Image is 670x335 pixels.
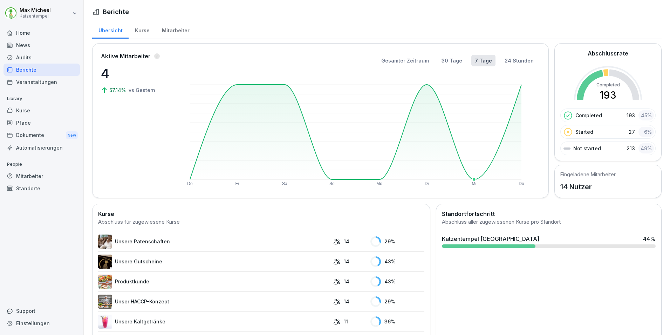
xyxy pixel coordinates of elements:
button: 30 Tage [438,55,466,66]
p: 14 [344,258,349,265]
p: Library [4,93,80,104]
p: 14 Nutzer [560,182,616,192]
div: 44 % [643,235,656,243]
h5: Eingeladene Mitarbeiter [560,171,616,178]
img: u8r67eg3of4bsbim5481mdu9.png [98,235,112,249]
a: Unsere Gutscheine [98,255,330,269]
a: DokumenteNew [4,129,80,142]
a: Mitarbeiter [156,21,196,39]
p: Aktive Mitarbeiter [101,52,151,60]
text: Di [425,181,429,186]
div: Abschluss für zugewiesene Kurse [98,218,424,226]
div: 43 % [370,256,424,267]
div: Katzentempel [GEOGRAPHIC_DATA] [442,235,539,243]
div: 6 % [638,127,654,137]
p: 14 [344,298,349,305]
a: Einstellungen [4,317,80,329]
img: mlsleav921hxy3akyctmymka.png [98,295,112,309]
img: o65mqm5zu8kk6iyyifda1ab1.png [98,315,112,329]
div: Dokumente [4,129,80,142]
p: 213 [627,145,635,152]
text: Mo [376,181,382,186]
a: Veranstaltungen [4,76,80,88]
div: 49 % [638,143,654,153]
a: Home [4,27,80,39]
text: So [329,181,335,186]
div: 36 % [370,316,424,327]
a: Katzentempel [GEOGRAPHIC_DATA]44% [439,232,658,251]
a: Audits [4,51,80,64]
div: 29 % [370,296,424,307]
p: Completed [575,112,602,119]
img: yesgzfw2q3wqzzb03bjz3j6b.png [98,255,112,269]
p: 193 [627,112,635,119]
p: Started [575,128,593,136]
a: Produktkunde [98,275,330,289]
div: 45 % [638,110,654,120]
div: Abschluss aller zugewiesenen Kurse pro Standort [442,218,656,226]
text: Fr [235,181,239,186]
div: New [66,131,78,139]
a: Mitarbeiter [4,170,80,182]
a: Automatisierungen [4,142,80,154]
button: Gesamter Zeitraum [378,55,432,66]
p: 27 [629,128,635,136]
text: Mi [472,181,477,186]
a: Kurse [4,104,80,117]
p: vs Gestern [129,86,155,94]
a: Pfade [4,117,80,129]
a: Berichte [4,64,80,76]
a: Unsere Kaltgetränke [98,315,330,329]
p: Max Micheel [20,7,51,13]
text: Do [187,181,193,186]
button: 24 Stunden [501,55,537,66]
img: ubrm3x2m0ajy8muzg063xjpe.png [98,275,112,289]
a: News [4,39,80,51]
p: Katzentempel [20,14,51,19]
a: Standorte [4,182,80,195]
text: Do [519,181,524,186]
a: Übersicht [92,21,129,39]
p: 57.14% [109,86,127,94]
p: 14 [344,238,349,245]
button: 7 Tage [471,55,495,66]
text: Sa [282,181,287,186]
div: Support [4,305,80,317]
p: 11 [344,318,348,325]
a: Unsere Patenschaften [98,235,330,249]
h2: Abschlussrate [588,49,628,58]
p: 4 [101,64,171,83]
a: Unser HACCP-Konzept [98,295,330,309]
p: 14 [344,278,349,285]
a: Kurse [129,21,156,39]
h2: Kurse [98,210,424,218]
h2: Standortfortschritt [442,210,656,218]
div: 29 % [370,236,424,247]
p: Not started [573,145,601,152]
p: People [4,159,80,170]
div: 43 % [370,276,424,287]
h1: Berichte [103,7,129,17]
